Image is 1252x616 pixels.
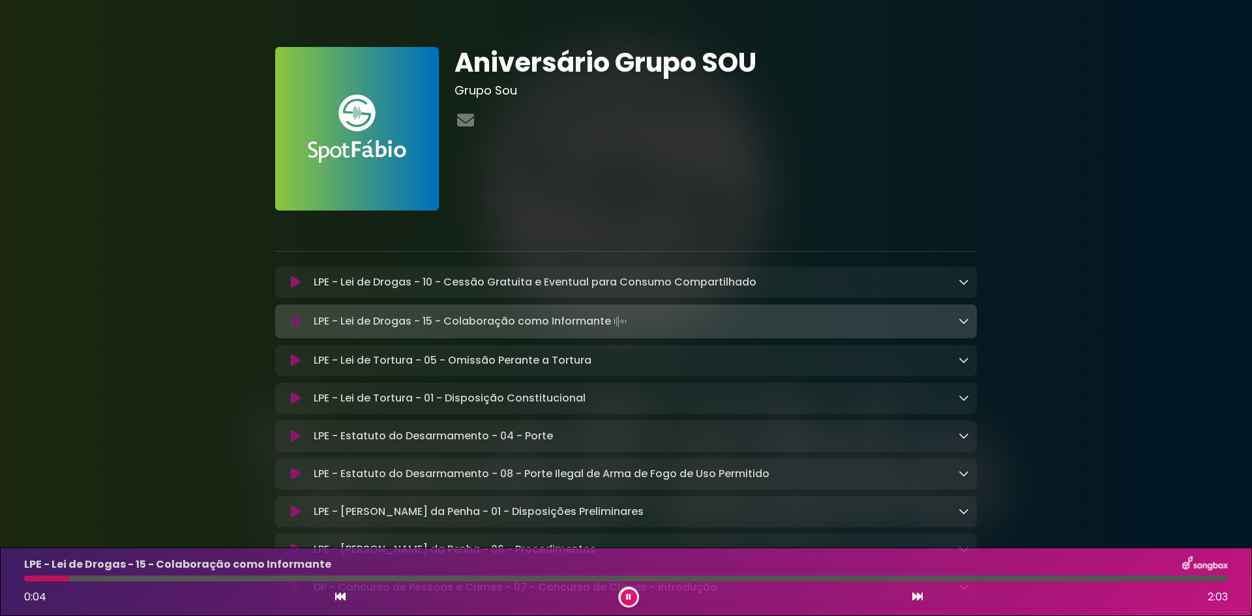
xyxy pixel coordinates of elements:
[314,504,644,520] p: LPE - [PERSON_NAME] da Penha - 01 - Disposições Preliminares
[314,312,629,330] p: LPE - Lei de Drogas - 15 - Colaboração como Informante
[314,466,769,482] p: LPE - Estatuto do Desarmamento - 08 - Porte Ilegal de Arma de Fogo de Uso Permitido
[314,390,586,406] p: LPE - Lei de Tortura - 01 - Disposição Constitucional
[314,274,756,290] p: LPE - Lei de Drogas - 10 - Cessão Gratuita e Eventual para Consumo Compartilhado
[314,353,591,368] p: LPE - Lei de Tortura - 05 - Omissão Perante a Tortura
[24,557,331,572] p: LPE - Lei de Drogas - 15 - Colaboração como Informante
[1182,556,1228,573] img: songbox-logo-white.png
[455,47,977,78] h1: Aniversário Grupo SOU
[24,589,46,604] span: 0:04
[611,312,629,330] img: waveform4.gif
[275,47,439,211] img: FAnVhLgaRSStWruMDZa6
[314,542,596,557] p: LPE - [PERSON_NAME] da Penha - 06 - Procedimentos
[1208,589,1228,605] span: 2:03
[455,83,977,98] h3: Grupo Sou
[314,428,553,444] p: LPE - Estatuto do Desarmamento - 04 - Porte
